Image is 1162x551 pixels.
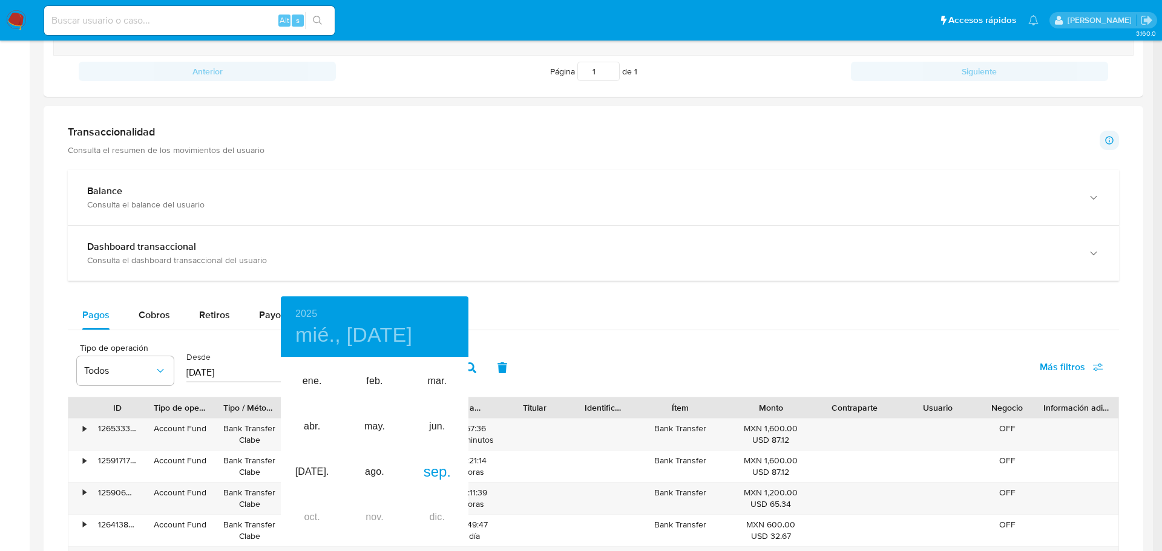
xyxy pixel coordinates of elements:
[406,359,468,404] div: mar.
[343,359,405,404] div: feb.
[406,404,468,449] div: jun.
[343,449,405,495] div: ago.
[295,305,317,322] button: 2025
[281,449,343,495] div: [DATE].
[343,404,405,449] div: may.
[281,404,343,449] div: abr.
[406,449,468,495] div: sep.
[281,359,343,404] div: ene.
[295,322,412,348] button: mié., [DATE]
